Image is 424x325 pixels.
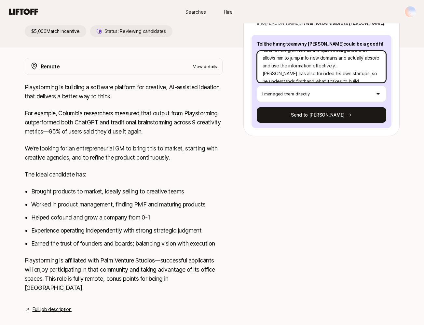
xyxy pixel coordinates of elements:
[185,8,206,15] span: Searches
[31,239,223,248] li: Earned the trust of founders and boards; balancing vision with execution
[33,305,72,313] a: Full job description
[31,213,223,222] li: Helped cofound and grow a company from 0-1
[31,200,223,209] li: Worked in product management, finding PMF and maturing products
[25,170,223,179] p: The ideal candidate has:
[25,109,223,136] p: For example, Columbia researchers measured that output from Playstorming outperformed both ChatGP...
[31,187,223,196] li: Brought products to market, ideally selling to creative teams
[120,28,166,34] span: Reviewing candidates
[25,144,223,162] p: We're looking for an entrepreneurial GM to bring this to market, starting with creative agencies,...
[25,83,223,101] p: Playstorming is building a software platform for creative, AI-assisted ideation that delivers a b...
[31,226,223,235] li: Experience operating independently with strong strategic judgment
[404,6,416,18] button: J
[180,6,212,18] a: Searches
[25,256,223,292] p: Playstorming is affiliated with Palm Venture Studios—successful applicants will enjoy participati...
[409,8,412,16] p: J
[224,8,233,15] span: Hire
[41,62,60,71] p: Remote
[104,27,166,35] p: Status:
[212,6,245,18] a: Hire
[257,50,386,83] textarea: [PERSON_NAME] worked for me as a contractor when I was Head of Engineering at DENPAFLUX Gmbh. Thi...
[25,25,86,37] p: $5,000 Match Incentive
[257,40,386,48] p: Tell the hiring team why [PERSON_NAME] could be a good fit
[193,63,217,70] p: View details
[257,107,386,123] button: Send to [PERSON_NAME]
